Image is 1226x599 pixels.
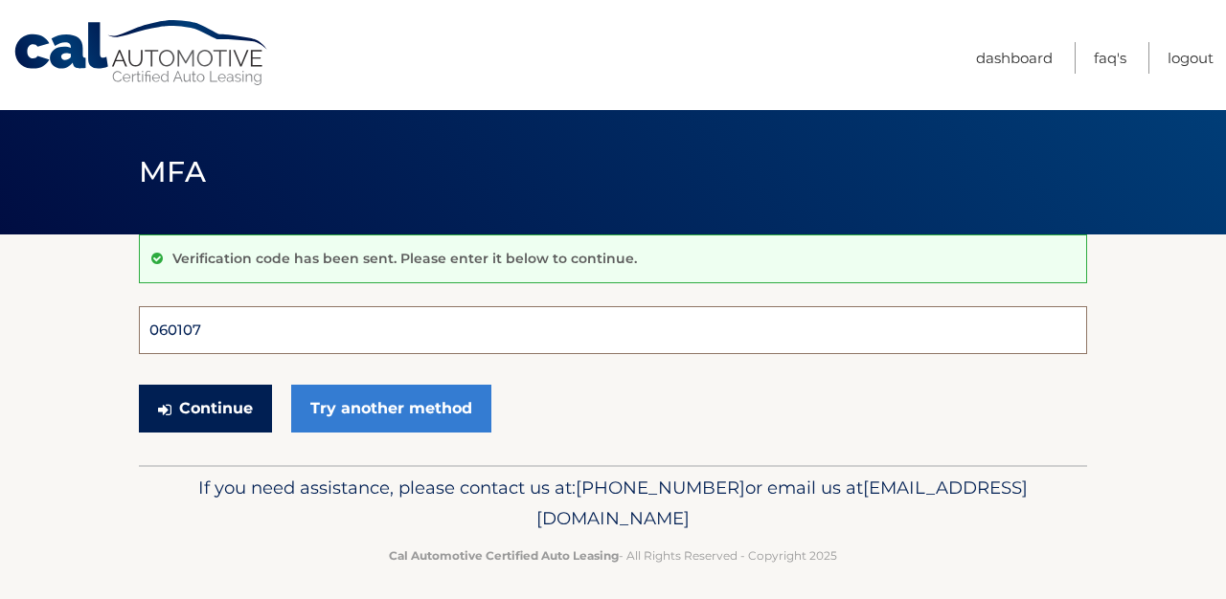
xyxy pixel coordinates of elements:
[139,306,1087,354] input: Verification Code
[291,385,491,433] a: Try another method
[172,250,637,267] p: Verification code has been sent. Please enter it below to continue.
[151,473,1075,534] p: If you need assistance, please contact us at: or email us at
[576,477,745,499] span: [PHONE_NUMBER]
[139,154,206,189] span: MFA
[1168,42,1214,74] a: Logout
[139,385,272,433] button: Continue
[151,545,1075,566] p: - All Rights Reserved - Copyright 2025
[976,42,1053,74] a: Dashboard
[536,477,1028,529] span: [EMAIL_ADDRESS][DOMAIN_NAME]
[1094,42,1126,74] a: FAQ's
[389,548,619,563] strong: Cal Automotive Certified Auto Leasing
[12,19,271,87] a: Cal Automotive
